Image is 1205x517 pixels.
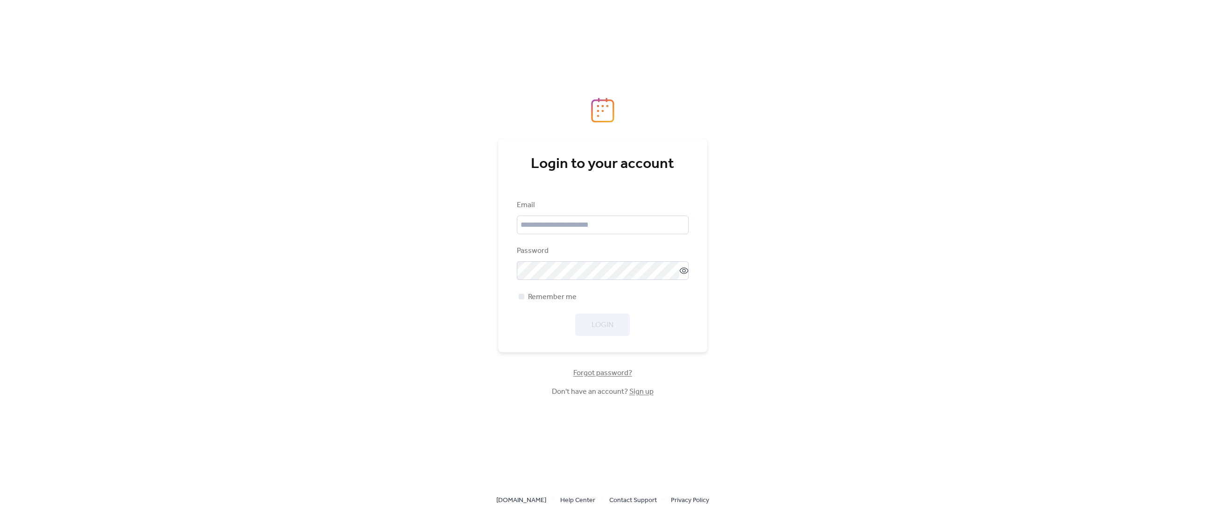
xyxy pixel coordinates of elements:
div: Password [517,245,687,257]
span: Don't have an account? [552,386,654,398]
a: Privacy Policy [671,494,709,506]
a: Sign up [629,384,654,399]
a: Contact Support [609,494,657,506]
span: [DOMAIN_NAME] [496,495,546,506]
span: Forgot password? [573,368,632,379]
div: Login to your account [517,155,689,174]
span: Help Center [560,495,595,506]
a: Forgot password? [573,370,632,376]
span: Contact Support [609,495,657,506]
span: Remember me [528,292,577,303]
a: [DOMAIN_NAME] [496,494,546,506]
img: logo [591,98,614,123]
span: Privacy Policy [671,495,709,506]
a: Help Center [560,494,595,506]
div: Email [517,200,687,211]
